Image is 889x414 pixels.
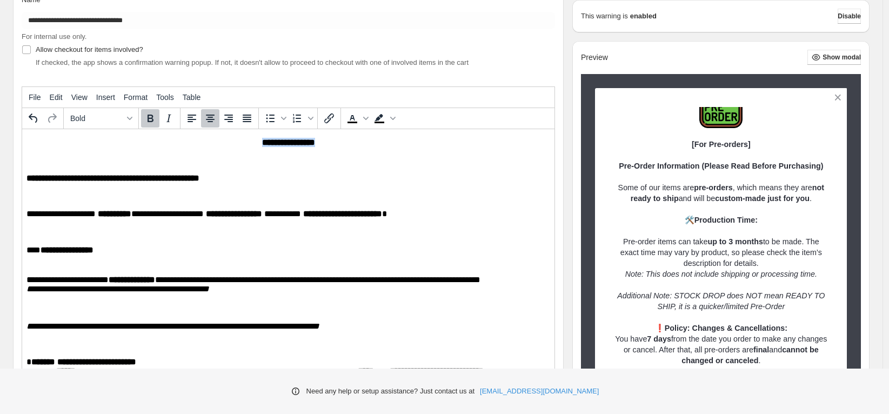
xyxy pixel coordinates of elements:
[219,109,238,128] button: Align right
[320,109,338,128] button: Insert/edit link
[141,109,159,128] button: Bold
[838,9,861,24] button: Disable
[617,291,825,311] em: Additional Note: STOCK DROP does NOT mean READY TO SHIP, it is a quicker/limited Pre-Order
[807,50,861,65] button: Show modal
[370,109,397,128] div: Background color
[156,93,174,102] span: Tools
[22,32,86,41] span: For internal use only.
[614,182,828,204] p: Some of our items are , which means they are and will be .
[24,109,43,128] button: Undo
[753,345,769,354] strong: final
[343,109,370,128] div: Text color
[625,270,817,278] em: Note: This does not include shipping or processing time.
[238,109,256,128] button: Justify
[201,109,219,128] button: Align center
[288,109,315,128] div: Numbered list
[619,162,823,170] strong: Pre-Order Information (Please Read Before Purchasing)
[36,45,143,54] span: Allow checkout for items involved?
[715,194,810,203] strong: custom-made just for you
[823,53,861,62] span: Show modal
[694,183,733,192] strong: pre-orders
[630,11,657,22] strong: enabled
[480,386,599,397] a: [EMAIL_ADDRESS][DOMAIN_NAME]
[614,225,828,279] p: Pre-order items can take to be made. The exact time may vary by product, so please check the item...
[692,324,787,332] strong: Changes & Cancellations:
[124,93,148,102] span: Format
[681,345,818,365] strong: cannot be changed or canceled
[694,216,758,224] strong: Production Time:
[707,237,763,246] strong: up to 3 months
[70,114,123,123] span: Bold
[692,140,751,149] strong: [For Pre-orders]
[614,215,828,225] p: 🛠️
[43,109,61,128] button: Redo
[261,109,288,128] div: Bullet list
[581,11,628,22] p: This warning is
[183,109,201,128] button: Align left
[581,53,608,62] h2: Preview
[71,93,88,102] span: View
[50,93,63,102] span: Edit
[36,58,469,66] span: If checked, the app shows a confirmation warning popup. If not, it doesn't allow to proceed to ch...
[96,93,115,102] span: Insert
[29,93,41,102] span: File
[665,324,690,332] strong: Policy:
[838,12,861,21] span: Disable
[183,93,200,102] span: Table
[66,109,136,128] button: Formats
[647,335,671,343] strong: 7 days
[614,323,828,366] p: ❗ You have from the date you order to make any changes or cancel. After that, all pre-orders are ...
[159,109,178,128] button: Italic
